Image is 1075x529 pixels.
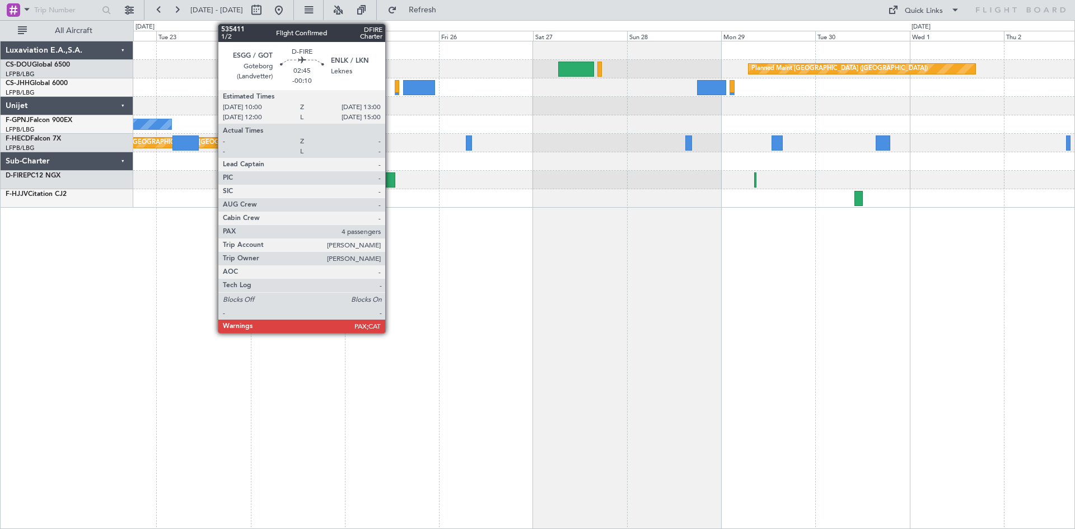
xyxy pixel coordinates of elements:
div: Tue 23 [156,31,250,41]
a: LFPB/LBG [6,88,35,97]
a: LFPB/LBG [6,144,35,152]
span: All Aircraft [29,27,118,35]
button: Refresh [382,1,450,19]
span: Refresh [399,6,446,14]
span: F-HJJV [6,191,28,198]
a: LFPB/LBG [6,70,35,78]
button: All Aircraft [12,22,121,40]
div: Wed 1 [910,31,1004,41]
div: Quick Links [905,6,943,17]
a: F-GPNJFalcon 900EX [6,117,72,124]
span: CS-JHH [6,80,30,87]
div: [DATE] [135,22,155,32]
a: CS-DOUGlobal 6500 [6,62,70,68]
a: F-HJJVCitation CJ2 [6,191,67,198]
div: Sun 28 [627,31,721,41]
a: LFPB/LBG [6,125,35,134]
div: Planned Maint [GEOGRAPHIC_DATA] ([GEOGRAPHIC_DATA]) [751,60,928,77]
span: F-GPNJ [6,117,30,124]
div: Fri 26 [439,31,533,41]
button: Quick Links [882,1,965,19]
a: CS-JHHGlobal 6000 [6,80,68,87]
a: D-FIREPC12 NGX [6,172,60,179]
div: Sat 27 [533,31,627,41]
a: F-HECDFalcon 7X [6,135,61,142]
div: [DATE] [912,22,931,32]
input: Trip Number [34,2,99,18]
div: Wed 24 [251,31,345,41]
span: [DATE] - [DATE] [190,5,243,15]
span: CS-DOU [6,62,32,68]
div: Mon 29 [721,31,815,41]
div: Tue 30 [815,31,909,41]
span: F-HECD [6,135,30,142]
span: D-FIRE [6,172,27,179]
div: Thu 25 [345,31,439,41]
